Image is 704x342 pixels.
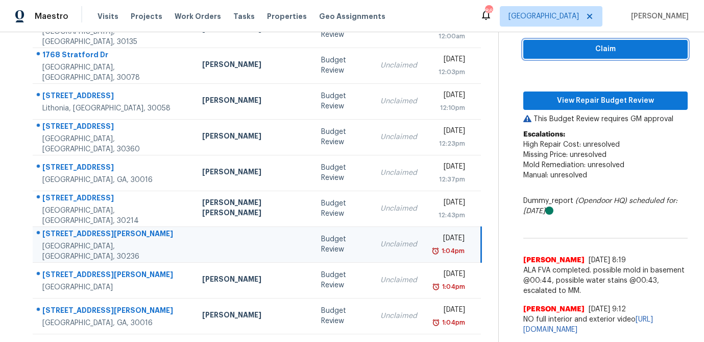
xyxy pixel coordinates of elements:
[42,175,186,185] div: [GEOGRAPHIC_DATA], GA, 30016
[433,269,465,282] div: [DATE]
[433,67,465,77] div: 12:03pm
[321,91,364,111] div: Budget Review
[523,141,620,148] span: High Repair Cost: unresolved
[432,282,440,292] img: Overdue Alarm Icon
[433,233,465,246] div: [DATE]
[42,229,186,241] div: [STREET_ADDRESS][PERSON_NAME]
[627,11,689,21] span: [PERSON_NAME]
[523,265,688,296] span: ALA FVA completed. possible mold in basement @00:44, possible water stains @00:43, escalated to MM.
[589,306,626,313] span: [DATE] 9:12
[575,197,627,204] i: (Opendoor HQ)
[380,96,417,106] div: Unclaimed
[380,239,417,249] div: Unclaimed
[42,90,186,103] div: [STREET_ADDRESS]
[433,197,465,210] div: [DATE]
[202,131,305,144] div: [PERSON_NAME]
[42,282,186,292] div: [GEOGRAPHIC_DATA]
[432,317,440,328] img: Overdue Alarm Icon
[42,206,186,226] div: [GEOGRAPHIC_DATA], [GEOGRAPHIC_DATA], 30214
[523,314,688,335] span: NO full interior and exterior video
[485,6,492,16] div: 86
[35,11,68,21] span: Maestro
[42,269,186,282] div: [STREET_ADDRESS][PERSON_NAME]
[531,43,679,56] span: Claim
[42,318,186,328] div: [GEOGRAPHIC_DATA], GA, 30016
[380,168,417,178] div: Unclaimed
[523,197,677,215] i: scheduled for: [DATE]
[589,257,626,264] span: [DATE] 8:19
[131,11,162,21] span: Projects
[202,59,305,72] div: [PERSON_NAME]
[531,95,679,107] span: View Repair Budget Review
[433,103,465,113] div: 12:10pm
[523,114,688,124] p: This Budget Review requires GM approval
[175,11,221,21] span: Work Orders
[42,103,186,113] div: Lithonia, [GEOGRAPHIC_DATA], 30058
[321,55,364,76] div: Budget Review
[433,54,465,67] div: [DATE]
[202,167,305,179] div: [PERSON_NAME]
[523,172,587,179] span: Manual: unresolved
[42,162,186,175] div: [STREET_ADDRESS]
[42,62,186,83] div: [GEOGRAPHIC_DATA], [GEOGRAPHIC_DATA], 30078
[523,151,606,158] span: Missing Price: unresolved
[523,162,624,169] span: Mold Remediation: unresolved
[321,306,364,326] div: Budget Review
[42,50,186,62] div: 1768 Stratford Dr
[42,121,186,134] div: [STREET_ADDRESS]
[433,162,465,174] div: [DATE]
[440,282,465,292] div: 1:04pm
[433,210,465,220] div: 12:43pm
[202,310,305,323] div: [PERSON_NAME]
[321,234,364,255] div: Budget Review
[233,13,255,20] span: Tasks
[433,139,465,149] div: 12:23pm
[202,274,305,287] div: [PERSON_NAME]
[42,193,186,206] div: [STREET_ADDRESS]
[380,132,417,142] div: Unclaimed
[321,127,364,147] div: Budget Review
[523,255,585,265] span: [PERSON_NAME]
[433,305,465,317] div: [DATE]
[98,11,118,21] span: Visits
[319,11,385,21] span: Geo Assignments
[202,95,305,108] div: [PERSON_NAME]
[508,11,579,21] span: [GEOGRAPHIC_DATA]
[380,203,417,214] div: Unclaimed
[42,241,186,262] div: [GEOGRAPHIC_DATA], [GEOGRAPHIC_DATA], 30236
[321,270,364,290] div: Budget Review
[523,304,585,314] span: [PERSON_NAME]
[42,305,186,318] div: [STREET_ADDRESS][PERSON_NAME]
[440,317,465,328] div: 1:04pm
[380,60,417,71] div: Unclaimed
[321,163,364,183] div: Budget Review
[440,246,465,256] div: 1:04pm
[523,40,688,59] button: Claim
[433,126,465,139] div: [DATE]
[523,196,688,216] div: Dummy_report
[380,311,417,321] div: Unclaimed
[42,134,186,154] div: [GEOGRAPHIC_DATA], [GEOGRAPHIC_DATA], 30360
[433,90,465,103] div: [DATE]
[523,131,565,138] b: Escalations:
[321,198,364,219] div: Budget Review
[431,246,440,256] img: Overdue Alarm Icon
[523,92,688,110] button: View Repair Budget Review
[380,275,417,285] div: Unclaimed
[202,197,305,220] div: [PERSON_NAME] [PERSON_NAME]
[433,31,465,41] div: 12:00am
[433,174,465,185] div: 12:37pm
[42,27,186,47] div: [GEOGRAPHIC_DATA], [GEOGRAPHIC_DATA], 30135
[267,11,307,21] span: Properties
